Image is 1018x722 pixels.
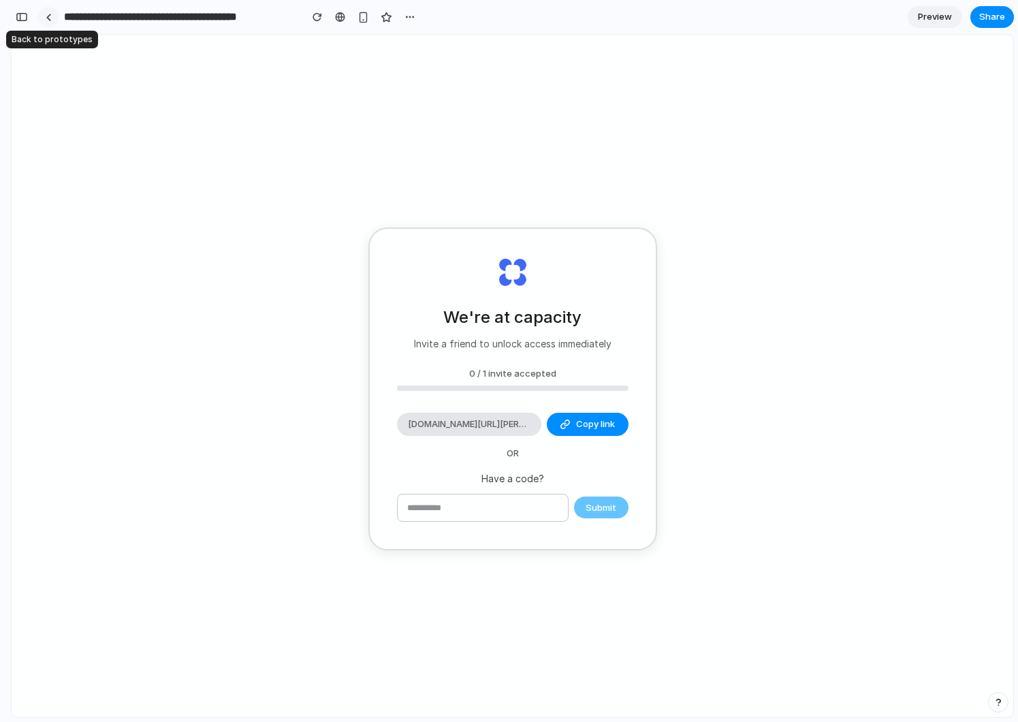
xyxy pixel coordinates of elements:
h2: We're at capacity [443,305,582,330]
button: Copy link [547,413,629,436]
span: Share [979,10,1005,24]
div: [DOMAIN_NAME][URL][PERSON_NAME] [397,413,541,436]
span: Copy link [576,418,615,431]
a: Preview [908,6,962,28]
div: Back to prototypes [6,31,98,48]
p: Have a code? [397,471,629,486]
span: [DOMAIN_NAME][URL][PERSON_NAME] [408,418,530,431]
span: Preview [918,10,952,24]
button: Share [970,6,1014,28]
p: Invite a friend to unlock access immediately [414,336,611,351]
div: 0 / 1 invite accepted [397,367,629,381]
span: OR [496,447,530,460]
